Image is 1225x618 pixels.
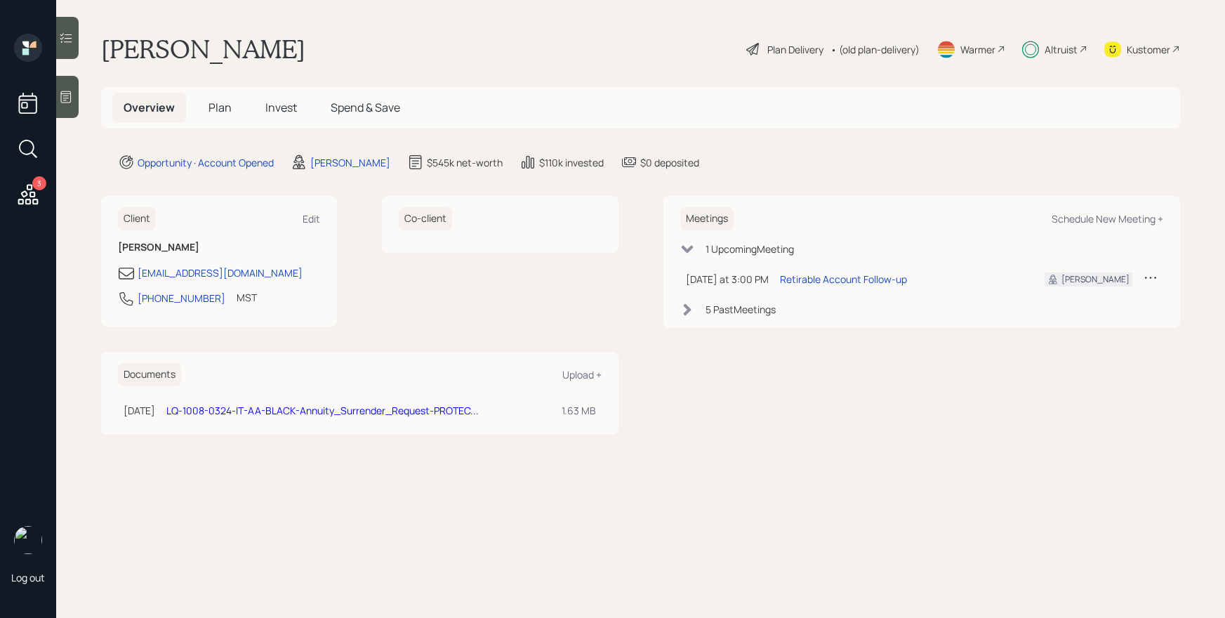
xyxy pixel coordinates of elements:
[706,242,794,256] div: 1 Upcoming Meeting
[32,176,46,190] div: 3
[124,100,175,115] span: Overview
[124,403,155,418] div: [DATE]
[310,155,390,170] div: [PERSON_NAME]
[640,155,699,170] div: $0 deposited
[118,242,320,254] h6: [PERSON_NAME]
[706,302,776,317] div: 5 Past Meeting s
[118,207,156,230] h6: Client
[780,272,907,287] div: Retirable Account Follow-up
[1052,212,1163,225] div: Schedule New Meeting +
[138,291,225,305] div: [PHONE_NUMBER]
[331,100,400,115] span: Spend & Save
[1045,42,1078,57] div: Altruist
[427,155,503,170] div: $545k net-worth
[237,290,257,305] div: MST
[562,368,602,381] div: Upload +
[680,207,734,230] h6: Meetings
[138,265,303,280] div: [EMAIL_ADDRESS][DOMAIN_NAME]
[101,34,305,65] h1: [PERSON_NAME]
[208,100,232,115] span: Plan
[11,571,45,584] div: Log out
[960,42,995,57] div: Warmer
[686,272,769,287] div: [DATE] at 3:00 PM
[562,403,596,418] div: 1.63 MB
[265,100,297,115] span: Invest
[138,155,274,170] div: Opportunity · Account Opened
[1061,273,1130,286] div: [PERSON_NAME]
[767,42,823,57] div: Plan Delivery
[14,526,42,554] img: james-distasi-headshot.png
[118,363,181,386] h6: Documents
[539,155,604,170] div: $110k invested
[303,212,320,225] div: Edit
[1127,42,1170,57] div: Kustomer
[166,404,479,417] a: LQ-1008-0324-IT-AA-BLACK-Annuity_Surrender_Request-PROTEC...
[830,42,920,57] div: • (old plan-delivery)
[399,207,452,230] h6: Co-client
